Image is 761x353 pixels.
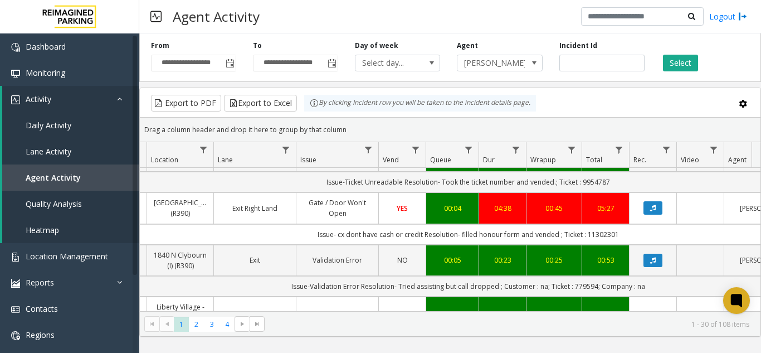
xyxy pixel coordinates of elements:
span: Activity [26,94,51,104]
span: Page 1 [174,317,189,332]
img: 'icon' [11,279,20,288]
a: 00:05 [433,255,472,265]
span: [PERSON_NAME] [457,55,525,71]
span: Page 2 [189,317,204,332]
a: Location Filter Menu [196,142,211,157]
span: Video [681,155,699,165]
span: Location Management [26,251,108,262]
label: Agent [457,41,478,51]
a: Logout [709,11,747,22]
span: Page 4 [219,317,235,332]
img: logout [738,11,747,22]
span: Regions [26,330,55,340]
span: Go to the next page [238,320,247,328]
span: YES [397,204,408,213]
a: Total Filter Menu [612,142,627,157]
img: 'icon' [11,305,20,314]
button: Select [663,55,698,71]
a: 05:27 [589,203,622,214]
a: Quality Analysis [2,191,139,217]
a: Activity [2,86,139,112]
label: Day of week [355,41,398,51]
span: Toggle popup [325,55,338,71]
span: Monitoring [26,67,65,78]
span: Agent Activity [26,172,81,183]
img: 'icon' [11,331,20,340]
span: Dashboard [26,41,66,52]
a: Validation Error [303,255,372,265]
div: By clicking Incident row you will be taken to the incident details page. [304,95,536,112]
a: [GEOGRAPHIC_DATA] (R390) [154,197,207,219]
h3: Agent Activity [167,3,265,30]
img: pageIcon [150,3,162,30]
img: 'icon' [11,43,20,52]
span: Go to the next page [235,316,250,332]
img: 'icon' [11,69,20,78]
a: Liberty Village - 85 [PERSON_NAME] (I) [154,302,207,345]
a: Exit [221,255,289,265]
span: Select day... [355,55,423,71]
a: Video Filter Menu [706,142,721,157]
img: 'icon' [11,253,20,262]
a: Gate / Door Won't Open [303,197,372,219]
span: Page 3 [204,317,219,332]
a: NO [386,255,419,265]
span: NO [397,255,408,265]
a: Agent Activity [2,165,139,191]
span: Heatmap [26,225,59,235]
span: Go to the last page [253,320,262,328]
span: Quality Analysis [26,199,82,209]
a: 00:04 [433,203,472,214]
a: Heatmap [2,217,139,243]
a: Issue Filter Menu [361,142,376,157]
span: Lane [218,155,233,165]
span: Go to the last page [250,316,265,332]
img: infoIcon.svg [310,99,319,108]
span: Rec. [633,155,646,165]
a: 00:53 [589,255,622,265]
a: YES [386,203,419,214]
span: Contacts [26,303,58,314]
a: 00:25 [533,255,575,265]
span: Location [151,155,178,165]
a: 04:38 [486,203,519,214]
span: Issue [300,155,316,165]
a: Daily Activity [2,112,139,138]
span: Dur [483,155,495,165]
a: Exit Right Land [221,203,289,214]
span: Total [586,155,602,165]
a: Rec. Filter Menu [659,142,674,157]
img: 'icon' [11,95,20,104]
a: Wrapup Filter Menu [564,142,579,157]
div: Data table [140,142,760,311]
label: To [253,41,262,51]
span: Queue [430,155,451,165]
button: Export to PDF [151,95,221,112]
a: 1840 N Clybourn (I) (R390) [154,250,207,271]
a: Lane Activity [2,138,139,165]
span: Daily Activity [26,120,71,130]
span: Agent [728,155,747,165]
span: Lane Activity [26,146,71,157]
span: Toggle popup [223,55,236,71]
a: Vend Filter Menu [408,142,423,157]
label: From [151,41,169,51]
a: Queue Filter Menu [461,142,476,157]
button: Export to Excel [224,95,297,112]
span: Vend [383,155,399,165]
a: 00:23 [486,255,519,265]
span: Wrapup [530,155,556,165]
div: Drag a column header and drop it here to group by that column [140,120,760,139]
label: Incident Id [559,41,597,51]
span: Reports [26,277,54,288]
a: Dur Filter Menu [509,142,524,157]
a: 00:45 [533,203,575,214]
